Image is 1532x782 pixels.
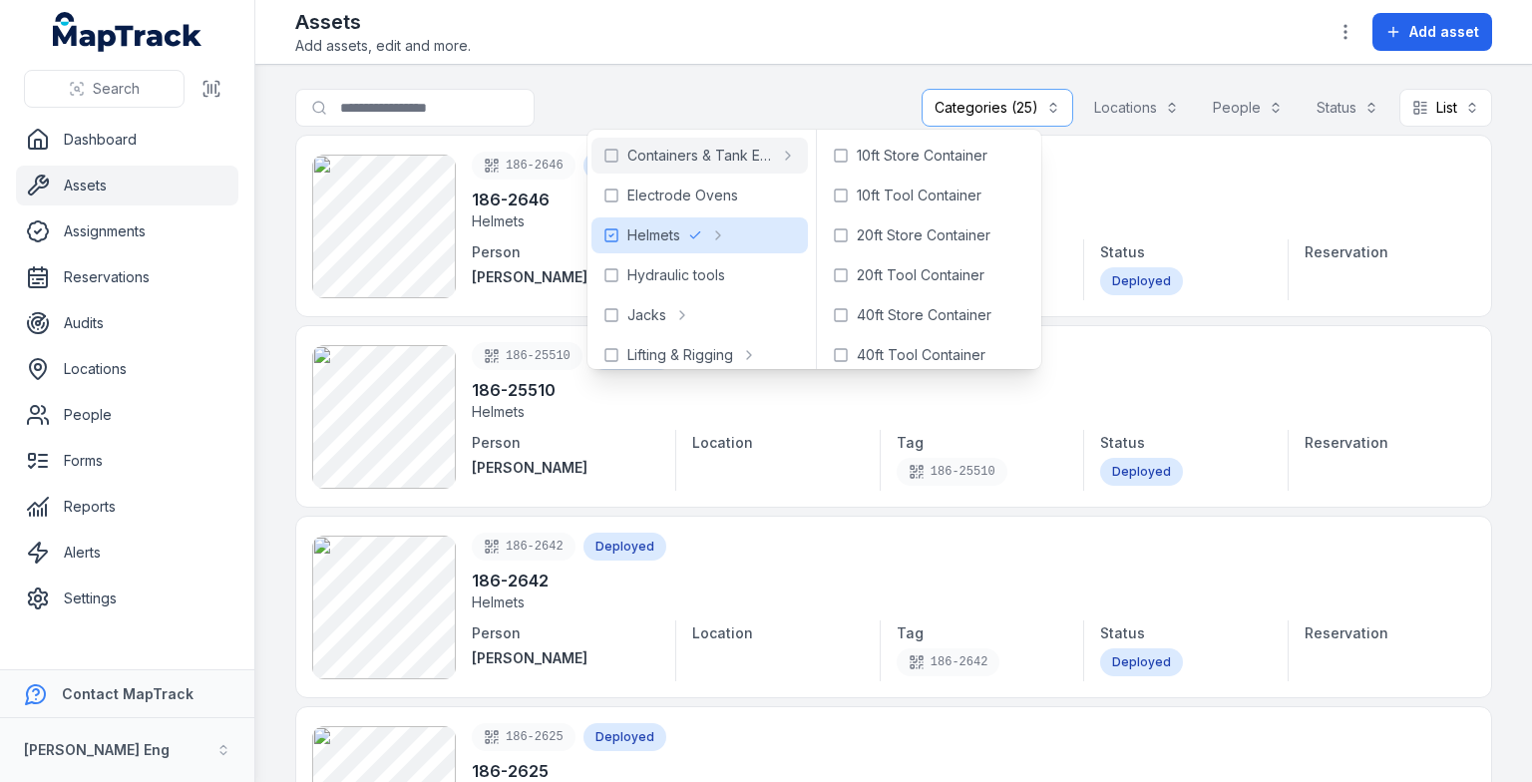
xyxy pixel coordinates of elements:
[16,303,238,343] a: Audits
[24,70,185,108] button: Search
[1372,13,1492,51] button: Add asset
[16,441,238,481] a: Forms
[24,741,170,758] strong: [PERSON_NAME] Eng
[1399,89,1492,127] button: List
[16,487,238,527] a: Reports
[627,186,738,205] span: Electrode Ovens
[857,345,985,365] span: 40ft Tool Container
[472,648,659,668] a: [PERSON_NAME]
[16,349,238,389] a: Locations
[857,146,987,166] span: 10ft Store Container
[627,265,725,285] span: Hydraulic tools
[922,89,1073,127] button: Categories (25)
[16,533,238,573] a: Alerts
[627,305,666,325] span: Jacks
[16,395,238,435] a: People
[1304,89,1391,127] button: Status
[62,685,193,702] strong: Contact MapTrack
[1100,267,1183,295] div: Deployed
[472,267,659,287] a: [PERSON_NAME]
[295,8,471,36] h2: Assets
[1081,89,1192,127] button: Locations
[93,79,140,99] span: Search
[627,225,680,245] span: Helmets
[1409,22,1479,42] span: Add asset
[857,265,984,285] span: 20ft Tool Container
[627,345,733,365] span: Lifting & Rigging
[1100,648,1183,676] div: Deployed
[16,257,238,297] a: Reservations
[897,458,1007,486] div: 186-25510
[16,120,238,160] a: Dashboard
[1100,458,1183,486] div: Deployed
[897,648,1000,676] div: 186-2642
[295,36,471,56] span: Add assets, edit and more.
[857,305,991,325] span: 40ft Store Container
[627,146,772,166] span: Containers & Tank Erecting
[857,225,990,245] span: 20ft Store Container
[1200,89,1296,127] button: People
[16,211,238,251] a: Assignments
[53,12,202,52] a: MapTrack
[16,579,238,618] a: Settings
[472,458,659,478] a: [PERSON_NAME]
[16,166,238,205] a: Assets
[857,186,981,205] span: 10ft Tool Container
